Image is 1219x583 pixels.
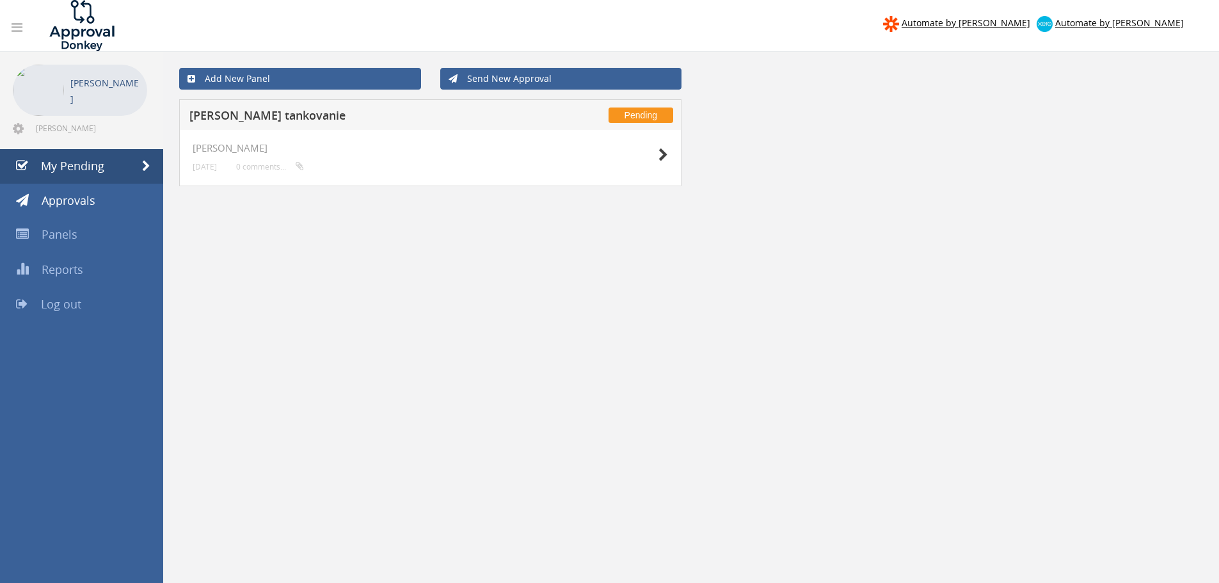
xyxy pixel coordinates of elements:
[883,16,899,32] img: zapier-logomark.png
[609,108,673,123] span: Pending
[902,17,1030,29] span: Automate by [PERSON_NAME]
[189,109,527,125] h5: [PERSON_NAME] tankovanie
[1055,17,1184,29] span: Automate by [PERSON_NAME]
[42,227,77,242] span: Panels
[36,123,145,133] span: [PERSON_NAME][EMAIL_ADDRESS][DOMAIN_NAME]
[179,68,421,90] a: Add New Panel
[1037,16,1053,32] img: xero-logo.png
[236,162,304,172] small: 0 comments...
[42,262,83,277] span: Reports
[41,158,104,173] span: My Pending
[193,143,668,154] h4: [PERSON_NAME]
[440,68,682,90] a: Send New Approval
[42,193,95,208] span: Approvals
[41,296,81,312] span: Log out
[193,162,217,172] small: [DATE]
[70,75,141,107] p: [PERSON_NAME]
